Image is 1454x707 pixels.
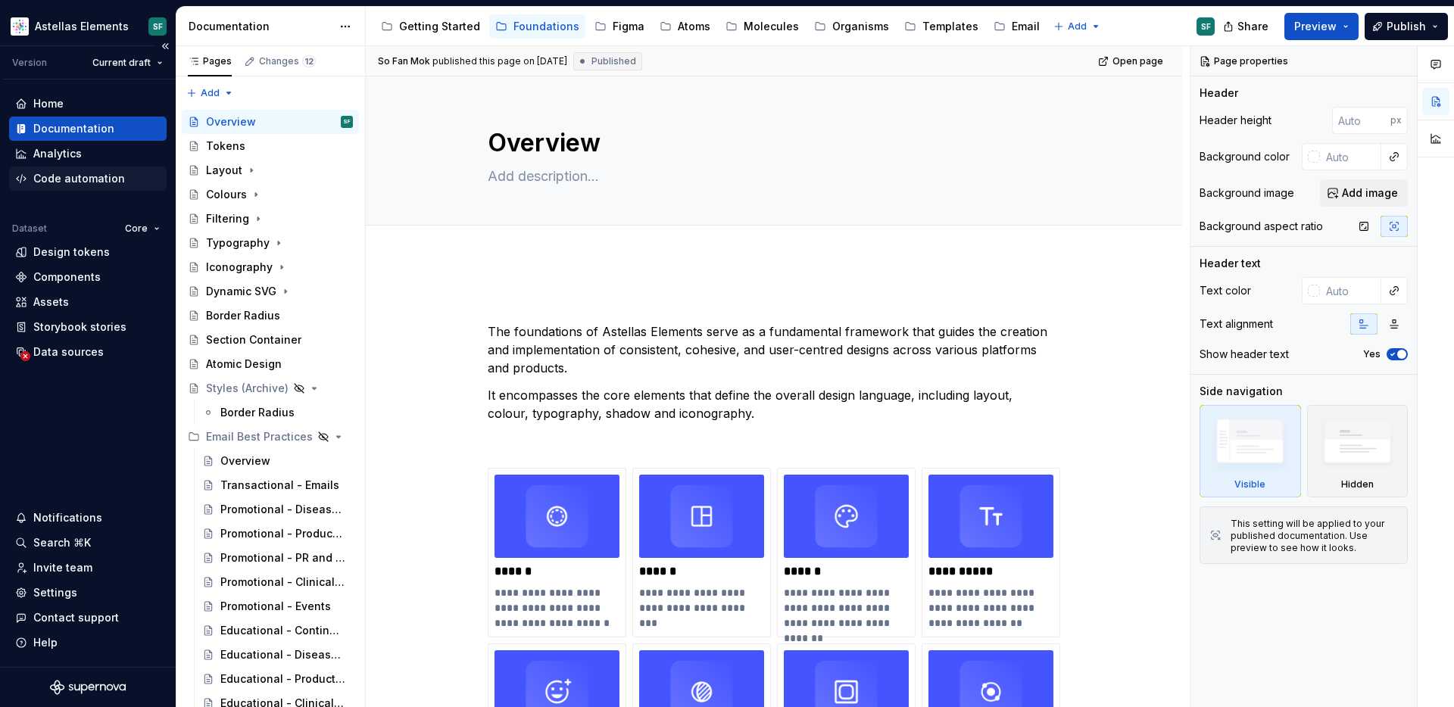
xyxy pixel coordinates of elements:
a: Educational - Continuing Medical Education (CME) [196,618,359,643]
img: b2369ad3-f38c-46c1-b2a2-f2452fdbdcd2.png [11,17,29,36]
a: Promotional - Events [196,594,359,618]
div: Background aspect ratio [1200,219,1323,234]
div: Colours [206,187,247,202]
a: Assets [9,290,167,314]
div: Promotional - Disease Awareness Template [220,502,345,517]
div: Email Best Practices [182,425,359,449]
div: This setting will be applied to your published documentation. Use preview to see how it looks. [1231,518,1398,554]
a: Layout [182,158,359,182]
div: Overview [220,453,270,469]
div: Educational - Product Mechanism [220,671,345,687]
div: Styles (Archive) [206,381,289,396]
label: Yes [1363,348,1381,360]
a: Educational - Product Mechanism [196,667,359,691]
div: Side navigation [1200,384,1283,399]
div: Header [1200,86,1238,101]
div: Dynamic SVG [206,284,276,299]
input: Auto [1320,143,1381,170]
a: Section Container [182,328,359,352]
img: 5d0b43c6-0dd7-4392-b28b-f37c98fba464.png [928,475,1053,558]
div: Invite team [33,560,92,575]
a: Documentation [9,117,167,141]
div: Overview [206,114,256,129]
div: SF [343,114,351,129]
span: Open page [1112,55,1163,67]
div: Header text [1200,256,1261,271]
input: Auto [1332,107,1390,134]
button: Current draft [86,52,170,73]
div: Changes [259,55,316,67]
div: Email [1012,19,1040,34]
div: Components [33,269,101,285]
div: Organisms [832,19,889,34]
button: Add [1049,16,1106,37]
p: The foundations of Astellas Elements serve as a fundamental framework that guides the creation an... [488,322,1060,377]
a: Tokens [182,134,359,158]
a: Promotional - Clinical Trials [196,570,359,594]
span: Preview [1294,19,1337,34]
svg: Supernova Logo [50,680,126,695]
a: Figma [588,14,651,39]
button: Add image [1320,179,1408,207]
button: Preview [1284,13,1359,40]
div: Documentation [189,19,332,34]
div: Border Radius [206,308,280,323]
a: Data sources [9,340,167,364]
button: Astellas ElementsSF [3,10,173,42]
a: Invite team [9,556,167,580]
a: Atoms [654,14,716,39]
div: Version [12,57,47,69]
div: Help [33,635,58,650]
button: Contact support [9,606,167,630]
a: Styles (Archive) [182,376,359,400]
div: Home [33,96,64,111]
a: Overview [196,449,359,473]
button: Collapse sidebar [154,36,176,57]
div: Hidden [1341,478,1374,491]
a: Dynamic SVG [182,279,359,304]
button: Core [118,218,167,239]
div: Header height [1200,113,1271,128]
a: Analytics [9,142,167,166]
a: Molecules [719,14,805,39]
a: Iconography [182,255,359,279]
a: Promotional - PR and Campaign (Above brand) [196,546,359,570]
div: Visible [1200,405,1301,497]
div: Search ⌘K [33,535,91,550]
a: Components [9,265,167,289]
a: Organisms [808,14,895,39]
div: Border Radius [220,405,295,420]
div: Promotional - Events [220,599,331,614]
span: Publish [1387,19,1426,34]
div: Hidden [1307,405,1409,497]
button: Add [182,83,239,104]
span: Share [1237,19,1268,34]
div: Layout [206,163,242,178]
div: Promotional - PR and Campaign (Above brand) [220,550,345,565]
div: Molecules [744,19,799,34]
p: It encompasses the core elements that define the overall design language, including layout, colou... [488,386,1060,422]
a: Design tokens [9,240,167,264]
a: Email [988,14,1046,39]
span: Current draft [92,57,151,69]
button: Help [9,631,167,655]
div: Typography [206,235,270,251]
a: Foundations [489,14,585,39]
div: Pages [188,55,232,67]
a: Filtering [182,207,359,231]
div: Visible [1234,478,1265,491]
img: 5550deed-43a9-437b-8b0c-da97e59b4cc9.png [784,475,909,558]
span: Core [125,223,148,235]
a: Border Radius [196,400,359,425]
div: Figma [613,19,644,34]
div: Page tree [375,11,1046,42]
div: Templates [922,19,978,34]
a: Storybook stories [9,315,167,339]
div: Analytics [33,146,82,161]
button: Notifications [9,506,167,530]
button: Search ⌘K [9,531,167,555]
a: Border Radius [182,304,359,328]
a: Code automation [9,167,167,191]
div: Foundations [513,19,579,34]
textarea: Overview [485,125,1057,161]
